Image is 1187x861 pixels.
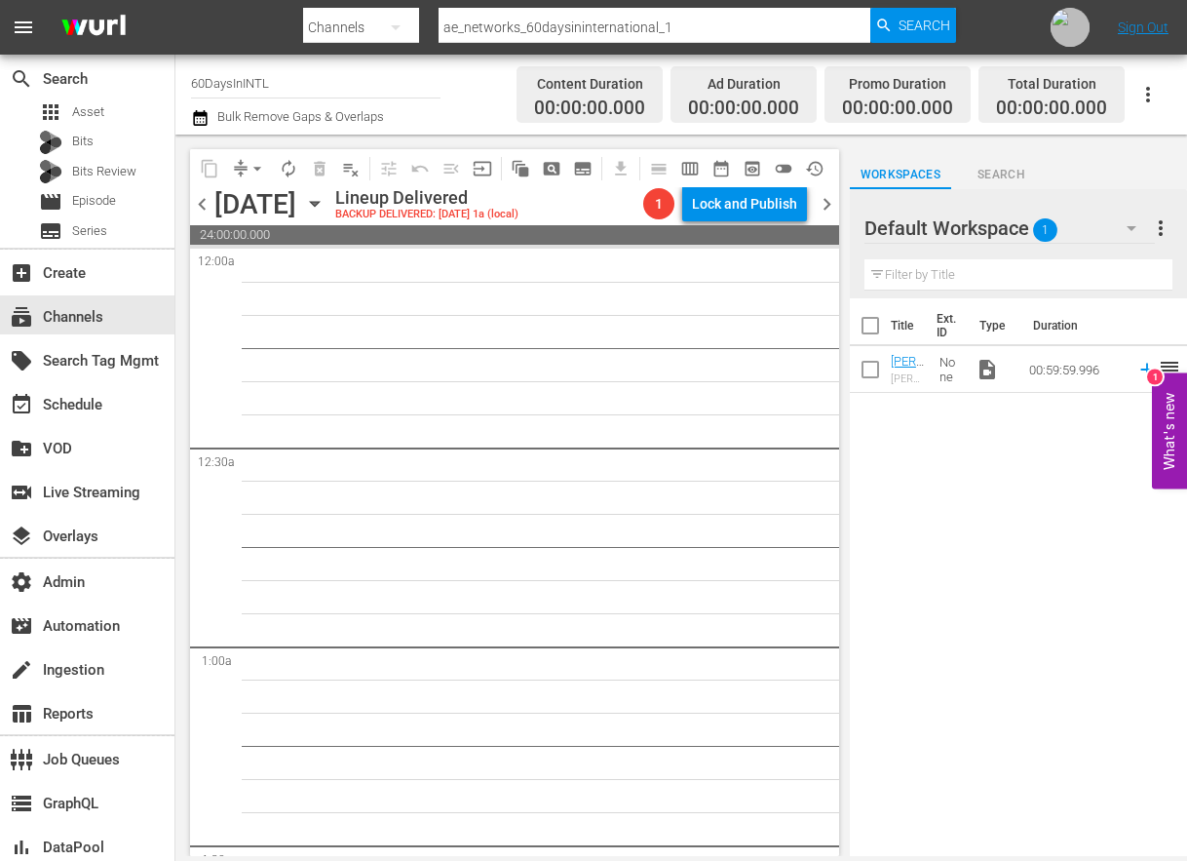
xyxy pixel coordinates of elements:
span: Bulk Remove Gaps & Overlaps [214,109,384,124]
span: preview_outlined [743,159,762,178]
span: date_range_outlined [711,159,731,178]
span: Search [899,8,950,43]
span: more_vert [1149,216,1172,240]
span: Workspaces [850,165,951,185]
th: Type [968,298,1021,353]
span: View History [799,153,830,184]
div: BACKUP DELIVERED: [DATE] 1a (local) [335,209,518,221]
td: None [932,346,967,393]
span: reorder [1158,357,1181,380]
span: Asset [72,102,104,122]
span: Asset [39,100,62,124]
span: 24 hours Lineup View is OFF [768,153,799,184]
span: DataPool [10,836,33,859]
span: Remove Gaps & Overlaps [225,153,273,184]
span: Live Streaming [10,481,33,504]
div: Lineup Delivered [335,187,518,209]
span: history_outlined [805,159,824,178]
span: Admin [10,570,33,594]
span: Fill episodes with ad slates [436,153,467,184]
button: Lock and Publish [682,186,807,221]
th: Duration [1021,298,1138,353]
span: VOD [10,437,33,460]
div: [PERSON_NAME] Logo 1 hr [891,372,924,385]
span: Search [10,67,33,91]
div: Content Duration [534,70,645,98]
span: Bits Review [72,162,136,181]
span: Channels [10,305,33,329]
th: Title [891,298,925,353]
span: Download as CSV [598,149,636,187]
span: 00:00:00.000 [996,98,1107,120]
div: 1 [1147,369,1163,384]
span: Refresh All Search Blocks [498,149,536,187]
span: 00:00:00.000 [842,98,953,120]
span: chevron_right [815,192,839,216]
span: Series [39,219,62,243]
span: Episode [39,190,62,214]
span: 24:00:00.000 [190,225,839,245]
span: input [473,159,492,178]
span: Create Series Block [567,153,598,184]
span: playlist_remove_outlined [341,159,361,178]
span: Episode [72,191,116,211]
span: toggle_off [774,159,793,178]
span: Copy Lineup [194,153,225,184]
span: Ingestion [10,658,33,682]
span: Job Queues [10,748,33,771]
span: Video [976,358,999,381]
span: 1 [1033,210,1057,251]
div: Default Workspace [864,201,1155,255]
span: Automation [10,614,33,638]
span: auto_awesome_motion_outlined [511,159,530,178]
span: Bits [72,132,94,151]
span: Clear Lineup [335,153,366,184]
span: compress [231,159,250,178]
div: Ad Duration [688,70,799,98]
span: Reports [10,702,33,725]
button: Search [870,8,956,43]
div: Lock and Publish [692,186,797,221]
span: Loop Content [273,153,304,184]
span: pageview_outlined [542,159,561,178]
span: Week Calendar View [674,153,706,184]
svg: Add to Schedule [1136,359,1158,380]
span: View Backup [737,153,768,184]
span: calendar_view_week_outlined [680,159,700,178]
span: Overlays [10,525,33,548]
th: Ext. ID [925,298,968,353]
span: Create Search Block [536,153,567,184]
div: [DATE] [214,188,296,220]
span: Schedule [10,393,33,416]
span: menu [12,16,35,39]
div: Promo Duration [842,70,953,98]
div: Bits [39,131,62,154]
span: autorenew_outlined [279,159,298,178]
a: [PERSON_NAME] Logo 1 hr [891,354,924,427]
a: Sign Out [1118,20,1168,35]
span: Revert to Primary Episode [404,153,436,184]
img: photo.jpg [1051,8,1090,47]
div: Bits Review [39,160,62,183]
span: 1 [643,196,674,212]
span: Create [10,261,33,285]
span: 00:00:00.000 [534,98,645,120]
button: more_vert [1149,205,1172,252]
span: Search [951,165,1053,185]
div: Total Duration [996,70,1107,98]
span: Select an event to delete [304,153,335,184]
span: arrow_drop_down [248,159,267,178]
span: Customize Events [366,149,404,187]
span: Update Metadata from Key Asset [467,153,498,184]
span: GraphQL [10,792,33,815]
span: subtitles_outlined [573,159,593,178]
span: Day Calendar View [636,149,674,187]
span: Search Tag Mgmt [10,349,33,372]
button: Open Feedback Widget [1152,372,1187,489]
td: 00:59:59.996 [1021,346,1129,393]
span: chevron_left [190,192,214,216]
span: 00:00:00.000 [688,98,799,120]
img: ans4CAIJ8jUAAAAAAAAAAAAAAAAAAAAAAAAgQb4GAAAAAAAAAAAAAAAAAAAAAAAAJMjXAAAAAAAAAAAAAAAAAAAAAAAAgAT5G... [47,5,140,51]
span: Month Calendar View [706,153,737,184]
span: Series [72,221,107,241]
